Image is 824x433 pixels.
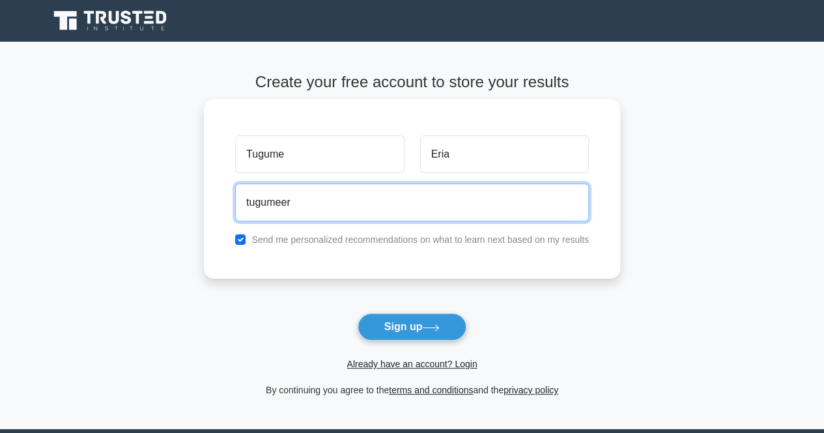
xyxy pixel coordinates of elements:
[347,359,477,369] a: Already have an account? Login
[204,73,620,92] h4: Create your free account to store your results
[251,234,589,245] label: Send me personalized recommendations on what to learn next based on my results
[389,385,473,395] a: terms and conditions
[196,382,628,398] div: By continuing you agree to the and the
[235,184,589,221] input: Email
[420,135,589,173] input: Last name
[235,135,404,173] input: First name
[504,385,558,395] a: privacy policy
[358,313,467,341] button: Sign up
